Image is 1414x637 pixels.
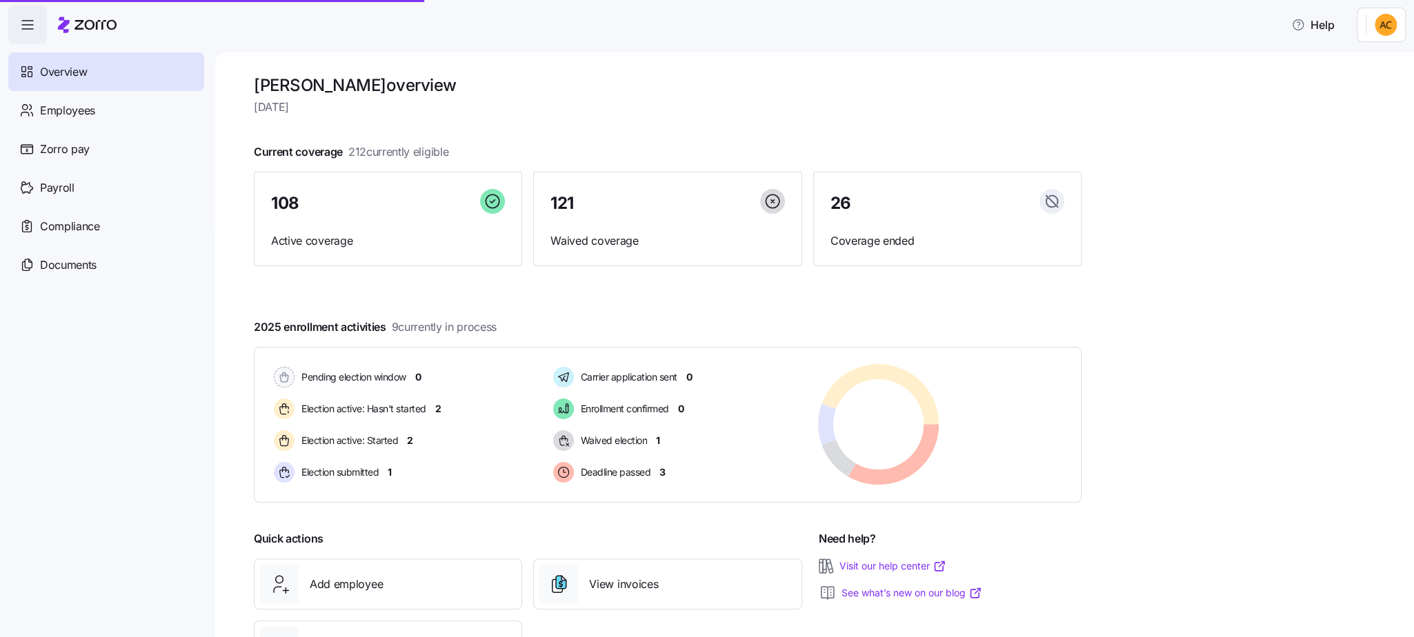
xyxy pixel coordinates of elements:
span: Active coverage [271,232,505,250]
h1: [PERSON_NAME] overview [254,74,1082,96]
span: Election active: Hasn't started [297,402,426,416]
span: Need help? [819,530,876,547]
span: Payroll [40,179,74,196]
span: Employees [40,102,95,119]
span: 2 [435,402,441,416]
span: 9 currently in process [392,318,497,336]
img: 73cb5fcb97e4e55e33d00a8b5270766a [1375,14,1397,36]
a: Zorro pay [8,130,204,168]
span: Waived coverage [550,232,784,250]
a: See what’s new on our blog [842,586,982,600]
span: 26 [830,195,851,212]
span: Compliance [40,218,100,235]
span: 212 currently eligible [348,143,448,161]
span: 2025 enrollment activities [254,318,497,336]
span: Current coverage [254,143,448,161]
span: 1 [656,434,660,447]
span: 121 [550,195,574,212]
span: Waived election [577,434,648,447]
span: 0 [678,402,684,416]
a: Employees [8,91,204,130]
span: 108 [271,195,299,212]
span: Overview [40,63,87,81]
button: Help [1280,11,1346,39]
span: [DATE] [254,99,1082,116]
span: 0 [415,370,421,384]
a: Payroll [8,168,204,207]
a: Documents [8,245,204,284]
span: Deadline passed [577,465,651,479]
span: Enrollment confirmed [577,402,669,416]
span: 2 [407,434,413,447]
span: Documents [40,256,97,274]
span: View invoices [589,576,658,593]
span: 0 [686,370,693,384]
a: Visit our help center [839,559,946,573]
span: Quick actions [254,530,323,547]
a: Overview [8,52,204,91]
span: 1 [388,465,392,479]
span: Carrier application sent [577,370,677,384]
span: Zorro pay [40,141,90,158]
span: Election submitted [297,465,379,479]
span: Pending election window [297,370,406,384]
span: Add employee [310,576,383,593]
span: Help [1291,17,1335,33]
span: Election active: Started [297,434,398,447]
a: Compliance [8,207,204,245]
span: 3 [659,465,666,479]
span: Coverage ended [830,232,1064,250]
